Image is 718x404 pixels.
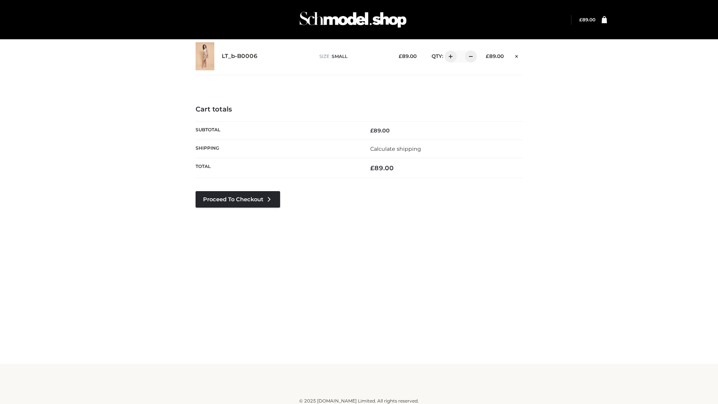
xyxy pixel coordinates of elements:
bdi: 89.00 [579,17,595,22]
div: QTY: [424,50,474,62]
h4: Cart totals [196,105,522,114]
a: LT_b-B0006 [222,53,258,60]
bdi: 89.00 [399,53,417,59]
bdi: 89.00 [370,164,394,172]
span: SMALL [332,53,347,59]
a: Remove this item [511,50,522,60]
span: £ [399,53,402,59]
th: Shipping [196,140,359,158]
bdi: 89.00 [370,127,390,134]
span: £ [486,53,489,59]
p: size : [319,53,387,60]
th: Subtotal [196,121,359,140]
bdi: 89.00 [486,53,504,59]
span: £ [370,127,374,134]
th: Total [196,158,359,178]
a: £89.00 [579,17,595,22]
span: £ [370,164,374,172]
a: Proceed to Checkout [196,191,280,208]
img: Schmodel Admin 964 [297,5,409,34]
a: Calculate shipping [370,146,421,152]
span: £ [579,17,582,22]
